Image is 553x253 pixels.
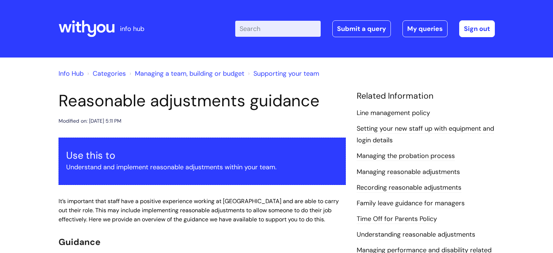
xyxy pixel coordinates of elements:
[66,161,338,173] p: Understand and implement reasonable adjustments within your team.
[357,214,437,224] a: Time Off for Parents Policy
[357,108,430,118] a: Line management policy
[357,230,475,240] a: Understanding reasonable adjustments
[357,183,461,193] a: Recording reasonable adjustments
[59,91,346,111] h1: Reasonable adjustments guidance
[459,20,495,37] a: Sign out
[66,150,338,161] h3: Use this to
[402,20,448,37] a: My queries
[93,69,126,78] a: Categories
[128,68,244,79] li: Managing a team, building or budget
[59,69,84,78] a: Info Hub
[59,197,339,223] span: It’s important that staff have a positive experience working at [GEOGRAPHIC_DATA] and are able to...
[120,23,144,35] p: info hub
[357,167,460,177] a: Managing reasonable adjustments
[246,68,319,79] li: Supporting your team
[357,151,455,161] a: Managing the probation process
[85,68,126,79] li: Solution home
[135,69,244,78] a: Managing a team, building or budget
[235,21,321,37] input: Search
[59,236,100,248] span: Guidance
[332,20,391,37] a: Submit a query
[253,69,319,78] a: Supporting your team
[235,20,495,37] div: | -
[59,116,121,126] div: Modified on: [DATE] 5:11 PM
[357,91,495,101] h4: Related Information
[357,199,465,208] a: Family leave guidance for managers
[357,124,494,145] a: Setting your new staff up with equipment and login details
